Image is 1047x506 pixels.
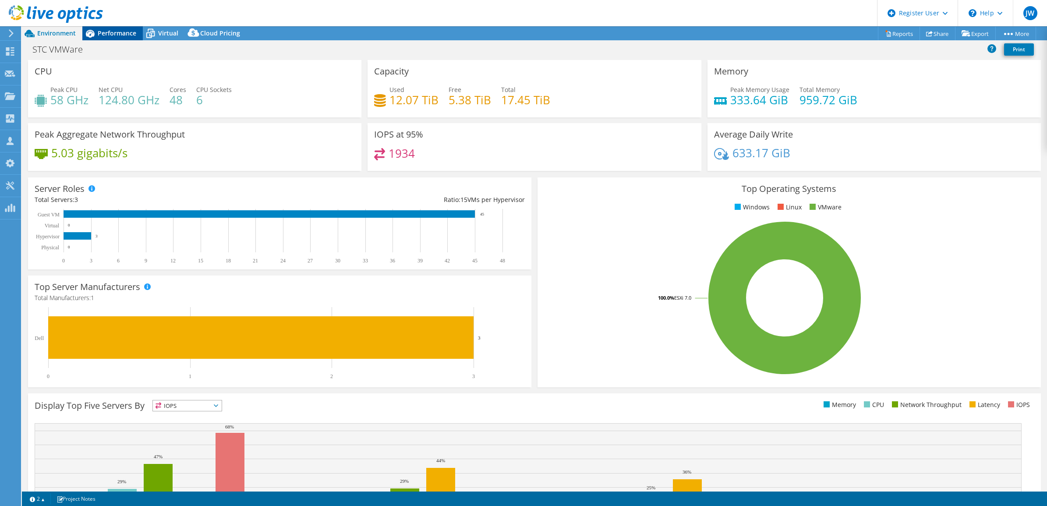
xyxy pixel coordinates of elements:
a: More [995,27,1036,40]
h4: 58 GHz [50,95,88,105]
text: 9 [145,258,147,264]
svg: \n [969,9,976,17]
h4: 124.80 GHz [99,95,159,105]
text: 39 [417,258,423,264]
a: Reports [878,27,920,40]
text: 48 [500,258,505,264]
h3: Top Server Manufacturers [35,282,140,292]
span: Peak CPU [50,85,78,94]
text: 21% [189,490,198,495]
h3: Peak Aggregate Network Throughput [35,130,185,139]
li: Latency [967,400,1000,410]
text: 45 [480,212,485,216]
text: 36% [683,469,691,474]
text: 0 [47,373,50,379]
text: 12 [170,258,176,264]
span: Cloud Pricing [200,29,240,37]
text: 3 [472,373,475,379]
text: Guest VM [38,212,60,218]
span: Virtual [158,29,178,37]
tspan: 100.0% [658,294,674,301]
h1: STC VMWare [28,45,96,54]
text: 44% [436,458,445,463]
a: Share [920,27,955,40]
div: Ratio: VMs per Hypervisor [279,195,524,205]
text: Virtual [45,223,60,229]
h3: Server Roles [35,184,85,194]
text: 47% [154,454,163,459]
span: Cores [170,85,186,94]
h4: 5.38 TiB [449,95,491,105]
h3: Top Operating Systems [544,184,1034,194]
text: 21 [253,258,258,264]
span: Net CPU [99,85,123,94]
a: Print [1004,43,1034,56]
span: Performance [98,29,136,37]
text: 36 [390,258,395,264]
text: 18 [226,258,231,264]
h4: 333.64 GiB [730,95,789,105]
text: Hypervisor [36,234,60,240]
span: Peak Memory Usage [730,85,789,94]
text: 15 [198,258,203,264]
text: 1 [189,373,191,379]
li: CPU [862,400,884,410]
span: Total Memory [799,85,840,94]
h4: 633.17 GiB [732,148,790,158]
text: 25% [647,485,655,490]
span: 1 [91,294,94,302]
text: Dell [35,335,44,341]
text: 2 [330,373,333,379]
span: Total [501,85,516,94]
text: 27 [308,258,313,264]
text: Physical [41,244,59,251]
text: 6 [117,258,120,264]
text: 0 [68,245,70,249]
text: 0 [62,258,65,264]
li: Memory [821,400,856,410]
text: 45 [472,258,478,264]
a: 2 [24,493,51,504]
li: VMware [807,202,842,212]
span: CPU Sockets [196,85,232,94]
h4: 48 [170,95,186,105]
text: 29% [400,478,409,484]
h4: 6 [196,95,232,105]
h4: 959.72 GiB [799,95,857,105]
li: Network Throughput [890,400,962,410]
li: IOPS [1006,400,1030,410]
text: 3 [478,335,481,340]
span: 3 [74,195,78,204]
h3: Average Daily Write [714,130,793,139]
span: JW [1023,6,1037,20]
h3: CPU [35,67,52,76]
div: Total Servers: [35,195,279,205]
text: 30 [335,258,340,264]
a: Project Notes [50,493,102,504]
h3: Memory [714,67,748,76]
text: 42 [445,258,450,264]
text: 3 [90,258,92,264]
h4: Total Manufacturers: [35,293,525,303]
text: 0 [68,223,70,227]
span: 15 [460,195,467,204]
li: Windows [732,202,770,212]
span: Environment [37,29,76,37]
h4: 5.03 gigabits/s [51,148,127,158]
span: Free [449,85,461,94]
h3: Capacity [374,67,409,76]
h4: 1934 [389,149,415,158]
text: 3 [96,234,98,238]
span: Used [389,85,404,94]
text: 24 [280,258,286,264]
a: Export [955,27,996,40]
h4: 12.07 TiB [389,95,439,105]
h4: 17.45 TiB [501,95,550,105]
text: 68% [225,424,234,429]
h3: IOPS at 95% [374,130,423,139]
text: 29% [117,479,126,484]
span: IOPS [153,400,222,411]
tspan: ESXi 7.0 [674,294,691,301]
text: 33 [363,258,368,264]
li: Linux [775,202,802,212]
